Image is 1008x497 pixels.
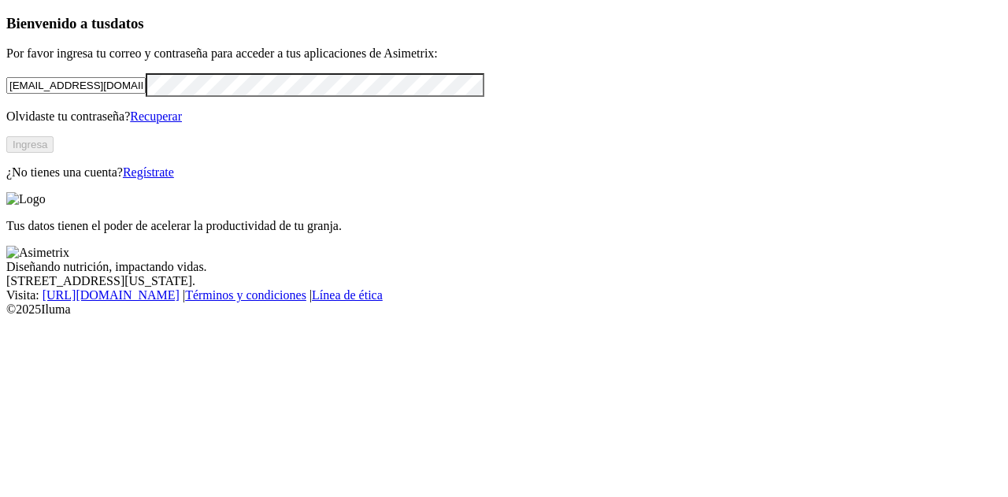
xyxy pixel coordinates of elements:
[185,288,306,302] a: Términos y condiciones
[6,288,1002,302] div: Visita : | |
[123,165,174,179] a: Regístrate
[6,246,69,260] img: Asimetrix
[6,46,1002,61] p: Por favor ingresa tu correo y contraseña para acceder a tus aplicaciones de Asimetrix:
[6,165,1002,180] p: ¿No tienes una cuenta?
[6,274,1002,288] div: [STREET_ADDRESS][US_STATE].
[110,15,144,32] span: datos
[6,302,1002,317] div: © 2025 Iluma
[43,288,180,302] a: [URL][DOMAIN_NAME]
[6,219,1002,233] p: Tus datos tienen el poder de acelerar la productividad de tu granja.
[6,192,46,206] img: Logo
[6,136,54,153] button: Ingresa
[130,109,182,123] a: Recuperar
[6,109,1002,124] p: Olvidaste tu contraseña?
[6,77,146,94] input: Tu correo
[6,260,1002,274] div: Diseñando nutrición, impactando vidas.
[312,288,383,302] a: Línea de ética
[6,15,1002,32] h3: Bienvenido a tus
